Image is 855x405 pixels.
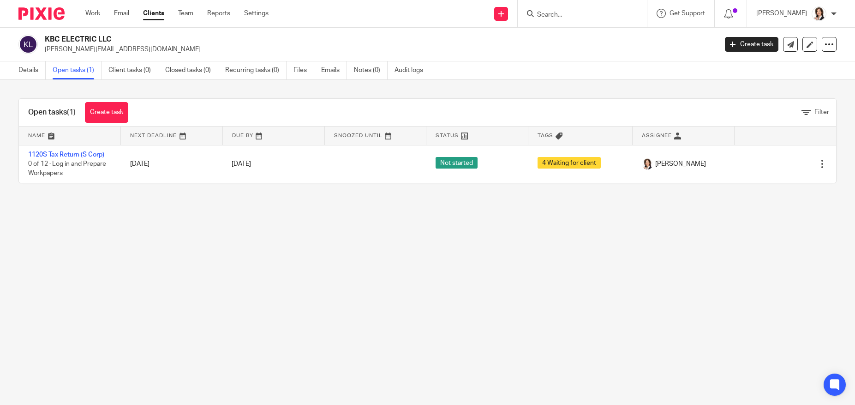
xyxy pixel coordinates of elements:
[28,151,104,158] a: 1120S Tax Return (S Corp)
[670,10,705,17] span: Get Support
[642,158,653,169] img: BW%20Website%203%20-%20square.jpg
[67,109,76,116] span: (1)
[655,159,706,169] span: [PERSON_NAME]
[536,11,619,19] input: Search
[85,102,128,123] a: Create task
[436,133,459,138] span: Status
[293,61,314,79] a: Files
[334,133,383,138] span: Snoozed Until
[143,9,164,18] a: Clients
[538,133,553,138] span: Tags
[85,9,100,18] a: Work
[18,7,65,20] img: Pixie
[18,35,38,54] img: svg%3E
[114,9,129,18] a: Email
[108,61,158,79] a: Client tasks (0)
[207,9,230,18] a: Reports
[178,9,193,18] a: Team
[45,35,578,44] h2: KBC ELECTRIC LLC
[814,109,829,115] span: Filter
[354,61,388,79] a: Notes (0)
[436,157,478,169] span: Not started
[321,61,347,79] a: Emails
[395,61,430,79] a: Audit logs
[18,61,46,79] a: Details
[53,61,102,79] a: Open tasks (1)
[725,37,778,52] a: Create task
[812,6,826,21] img: BW%20Website%203%20-%20square.jpg
[756,9,807,18] p: [PERSON_NAME]
[244,9,269,18] a: Settings
[232,161,251,167] span: [DATE]
[538,157,601,169] span: 4 Waiting for client
[28,108,76,117] h1: Open tasks
[45,45,711,54] p: [PERSON_NAME][EMAIL_ADDRESS][DOMAIN_NAME]
[165,61,218,79] a: Closed tasks (0)
[225,61,287,79] a: Recurring tasks (0)
[28,161,106,177] span: 0 of 12 · Log in and Prepare Workpapers
[121,145,223,183] td: [DATE]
